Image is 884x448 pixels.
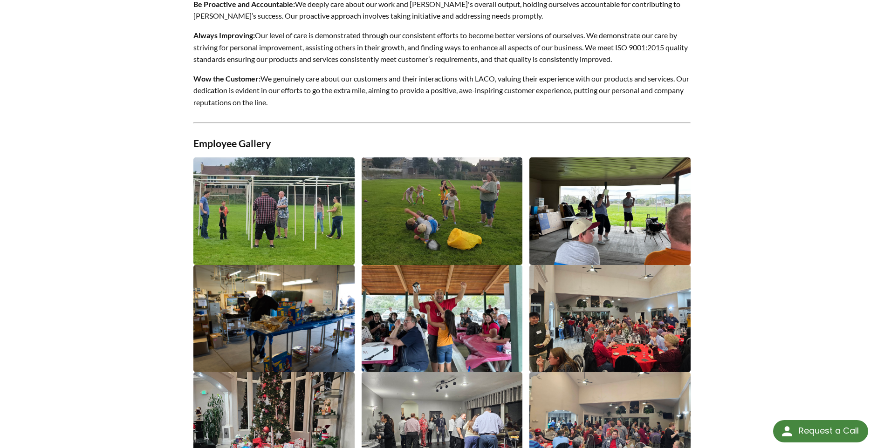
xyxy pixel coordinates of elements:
[193,73,690,109] p: We genuinely care about our customers and their interactions with LACO, valuing their experience ...
[799,420,859,441] div: Request a Call
[193,29,690,65] p: Our level of care is demonstrated through our consistent efforts to become better versions of our...
[193,31,255,40] strong: Always Improving:
[193,74,260,83] strong: Wow the Customer:
[529,157,690,265] img: AD26EE98-41C1-40AB-9D4B-D9EF0670A96E_1_105_c.jpeg
[193,265,354,372] img: DSC_3141.jpg
[362,157,522,265] img: 20230909_180006.jpg
[193,157,354,265] img: 20230909_170233.jpg
[193,137,690,150] h3: Employee Gallery
[529,265,690,372] img: 20231201_182941.jpg
[773,420,868,442] div: Request a Call
[362,265,522,372] img: image.jpg
[780,424,795,439] img: round button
